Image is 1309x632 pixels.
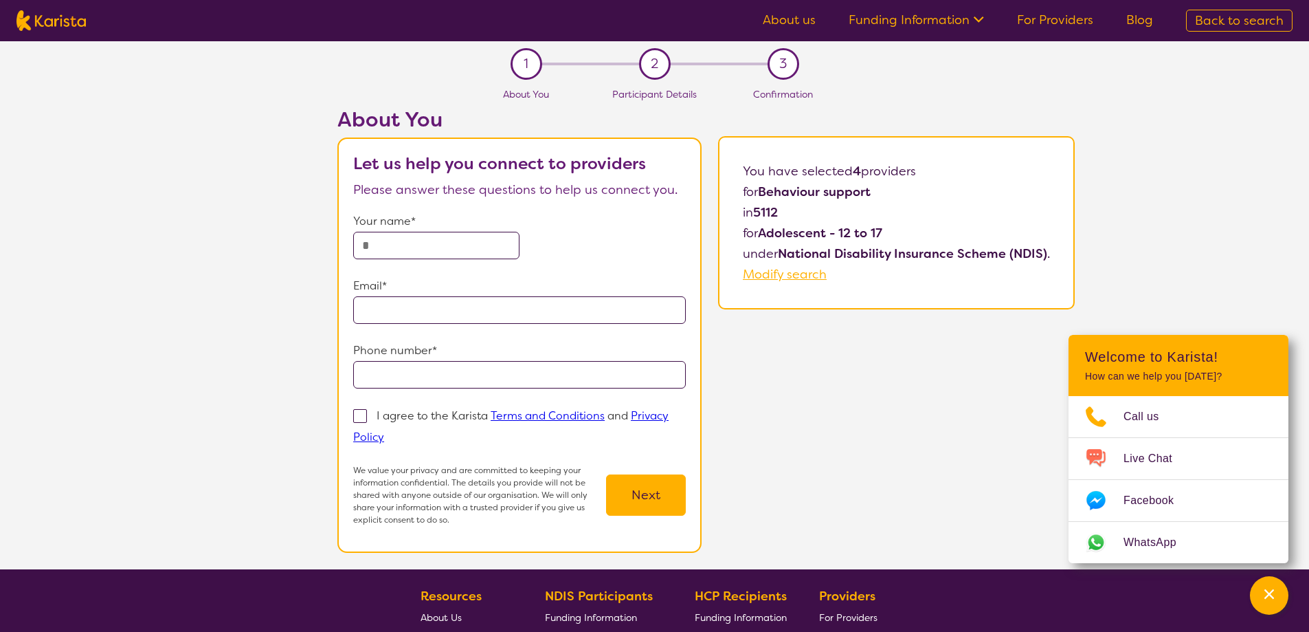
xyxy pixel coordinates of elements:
p: You have selected providers [743,161,1050,182]
p: Your name* [353,211,686,232]
p: How can we help you [DATE]? [1085,371,1272,382]
span: Funding Information [545,611,637,624]
h2: Welcome to Karista! [1085,349,1272,365]
span: For Providers [819,611,877,624]
p: for [743,223,1050,243]
b: Providers [819,588,875,604]
p: I agree to the Karista and [353,408,669,444]
span: Funding Information [695,611,787,624]
div: Channel Menu [1069,335,1288,563]
span: Back to search [1195,12,1284,29]
b: Adolescent - 12 to 17 [758,225,882,241]
img: Karista logo [16,10,86,31]
p: Email* [353,276,686,296]
b: 5112 [753,204,778,221]
p: in [743,202,1050,223]
a: Web link opens in a new tab. [1069,522,1288,563]
b: HCP Recipients [695,588,787,604]
ul: Choose channel [1069,396,1288,563]
span: 1 [524,54,528,74]
p: under . [743,243,1050,264]
a: About Us [421,607,513,628]
a: About us [763,12,816,28]
p: Please answer these questions to help us connect you. [353,179,686,200]
b: Let us help you connect to providers [353,153,646,175]
span: About Us [421,611,462,624]
b: Behaviour support [758,184,871,200]
a: Back to search [1186,10,1293,32]
button: Channel Menu [1250,576,1288,615]
a: Funding Information [849,12,984,28]
a: For Providers [819,607,883,628]
p: Phone number* [353,340,686,361]
span: 3 [779,54,787,74]
a: For Providers [1017,12,1093,28]
span: Call us [1123,406,1176,427]
span: Confirmation [753,88,813,100]
span: Participant Details [612,88,697,100]
span: About You [503,88,549,100]
b: NDIS Participants [545,588,653,604]
a: Funding Information [545,607,663,628]
p: We value your privacy and are committed to keeping your information confidential. The details you... [353,464,606,526]
span: Facebook [1123,490,1190,511]
span: Live Chat [1123,448,1189,469]
a: Blog [1126,12,1153,28]
p: for [743,182,1050,202]
span: WhatsApp [1123,532,1193,553]
a: Terms and Conditions [491,408,605,423]
b: National Disability Insurance Scheme (NDIS) [778,246,1047,262]
span: 2 [651,54,658,74]
b: 4 [853,163,861,179]
b: Resources [421,588,482,604]
button: Next [606,475,686,516]
h2: About You [337,107,702,132]
a: Funding Information [695,607,787,628]
a: Modify search [743,266,827,283]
